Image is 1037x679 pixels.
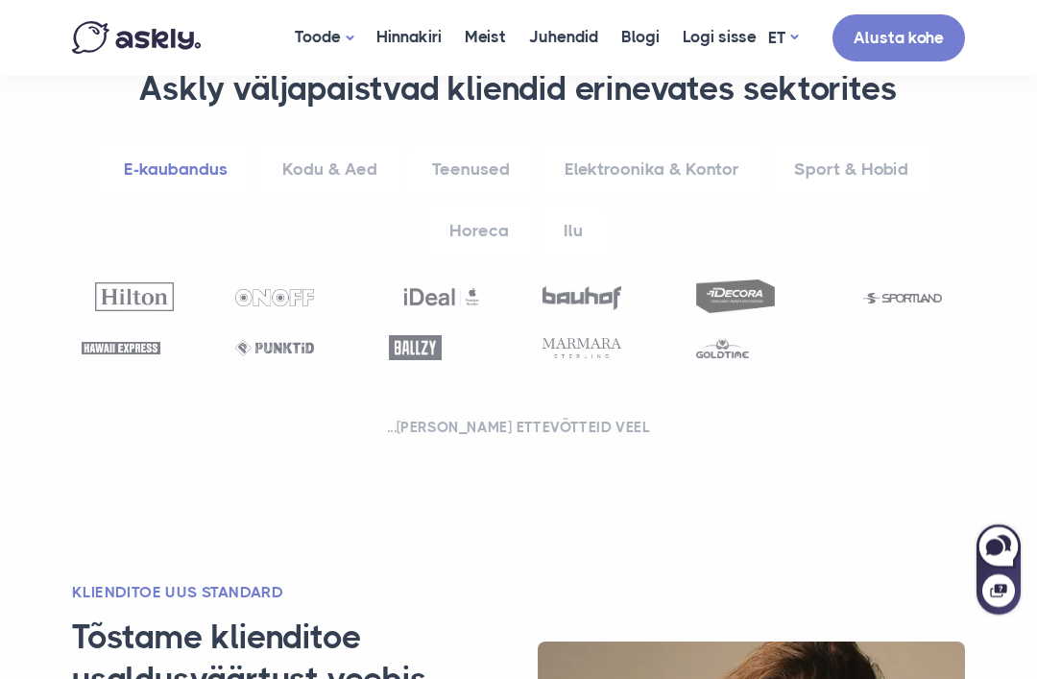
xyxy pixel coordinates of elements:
h2: ...[PERSON_NAME] ettevõtteid veel [72,418,965,437]
img: Ideal [402,281,481,312]
img: Ballzy [389,335,442,361]
h3: Askly väljapaistvad kliendid erinevates sektorites [72,68,965,109]
a: Elektroonika & Kontor [540,143,764,196]
a: Sport & Hobid [769,143,933,196]
a: Alusta kohe [832,14,965,61]
a: Horeca [424,205,534,257]
iframe: Askly chat [975,521,1023,617]
a: Kodu & Aed [257,143,402,196]
img: Askly [72,21,201,54]
img: Bauhof [543,286,621,310]
img: Sportland [863,293,942,303]
img: Marmara Sterling [543,338,621,358]
a: Teenused [407,143,535,196]
a: Ilu [539,205,608,257]
a: E-kaubandus [99,143,253,196]
img: Hilton [95,282,174,312]
img: Goldtime [696,337,749,358]
a: ET [768,24,798,52]
img: OnOff [235,289,314,306]
img: Hawaii Express [82,342,160,354]
img: Punktid [235,340,314,356]
h2: KLIENDITOE UUS STANDARD [72,582,422,603]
